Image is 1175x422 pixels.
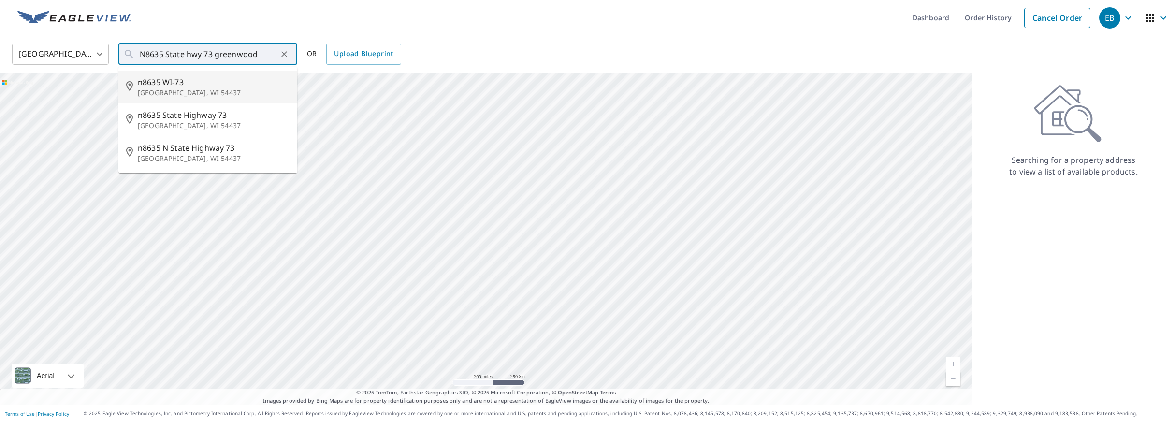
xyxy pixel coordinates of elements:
a: Upload Blueprint [326,44,401,65]
a: Privacy Policy [38,410,69,417]
div: EB [1099,7,1120,29]
p: [GEOGRAPHIC_DATA], WI 54437 [138,88,290,98]
a: Cancel Order [1024,8,1090,28]
p: © 2025 Eagle View Technologies, Inc. and Pictometry International Corp. All Rights Reserved. Repo... [84,410,1170,417]
span: n8635 State Highway 73 [138,109,290,121]
img: EV Logo [17,11,131,25]
span: n8635 N State Highway 73 [138,142,290,154]
span: © 2025 TomTom, Earthstar Geographics SIO, © 2025 Microsoft Corporation, © [356,389,616,397]
span: Upload Blueprint [334,48,393,60]
span: n8635 WI-73 [138,76,290,88]
div: Aerial [34,364,58,388]
a: Current Level 5, Zoom In [946,357,960,371]
p: Searching for a property address to view a list of available products. [1009,154,1138,177]
div: Aerial [12,364,84,388]
p: | [5,411,69,417]
a: Terms [600,389,616,396]
input: Search by address or latitude-longitude [140,41,277,68]
a: Terms of Use [5,410,35,417]
a: OpenStreetMap [558,389,598,396]
a: Current Level 5, Zoom Out [946,371,960,386]
button: Clear [277,47,291,61]
p: [GEOGRAPHIC_DATA], WI 54437 [138,154,290,163]
div: [GEOGRAPHIC_DATA] [12,41,109,68]
p: [GEOGRAPHIC_DATA], WI 54437 [138,121,290,131]
div: OR [307,44,401,65]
